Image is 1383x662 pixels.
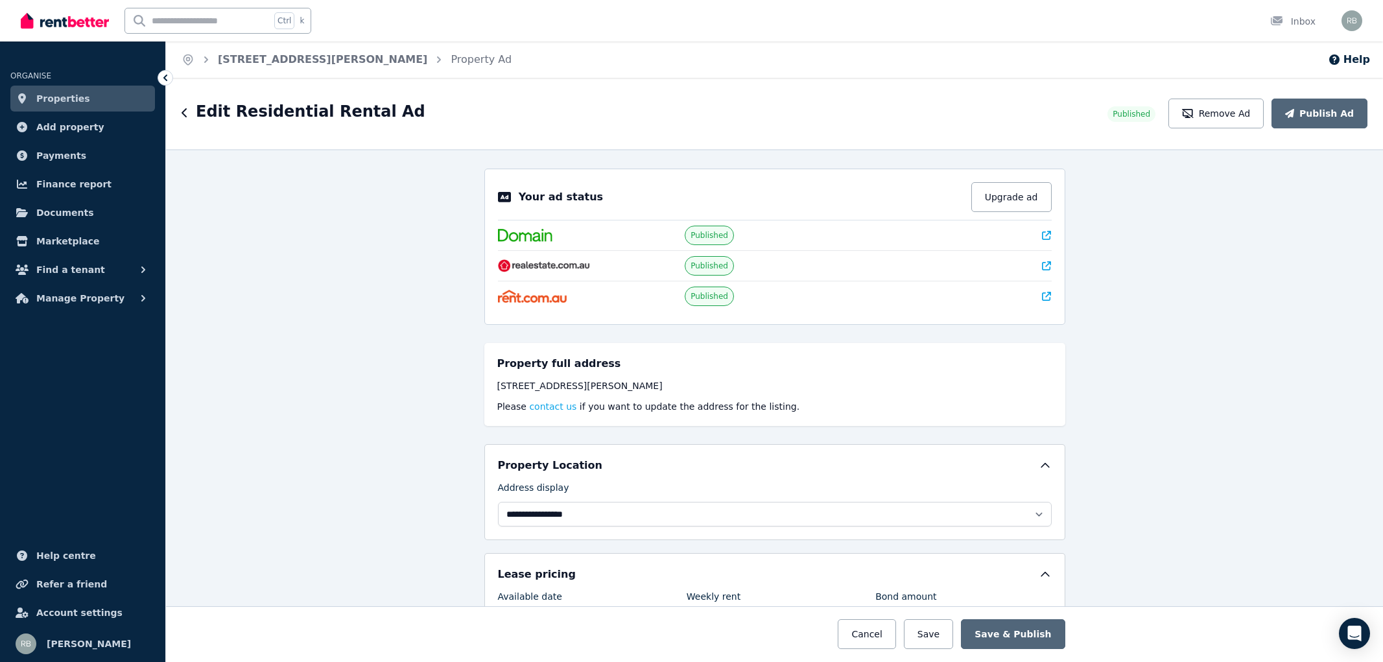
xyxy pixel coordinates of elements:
img: Rent.com.au [498,290,567,303]
span: Account settings [36,605,123,621]
img: Domain.com.au [498,229,552,242]
h5: Lease pricing [498,567,576,582]
span: Finance report [36,176,112,192]
a: Account settings [10,600,155,626]
span: ORGANISE [10,71,51,80]
img: Ravi Beniwal [16,633,36,654]
a: Finance report [10,171,155,197]
label: Weekly rent [687,590,740,608]
img: RentBetter [21,11,109,30]
a: Refer a friend [10,571,155,597]
p: Your ad status [519,189,603,205]
span: [PERSON_NAME] [47,636,131,652]
a: Help centre [10,543,155,569]
a: Property Ad [451,53,512,65]
div: Open Intercom Messenger [1339,618,1370,649]
span: Manage Property [36,290,124,306]
span: k [300,16,304,26]
span: Ctrl [274,12,294,29]
button: Remove Ad [1168,99,1264,128]
nav: Breadcrumb [166,41,527,78]
span: Published [691,291,728,301]
img: Ravi Beniwal [1342,10,1362,31]
a: Properties [10,86,155,112]
a: Add property [10,114,155,140]
h1: Edit Residential Rental Ad [196,101,425,122]
button: Save & Publish [961,619,1065,649]
label: Available date [498,590,562,608]
span: Help centre [36,548,96,563]
button: contact us [529,400,576,413]
span: Refer a friend [36,576,107,592]
a: [STREET_ADDRESS][PERSON_NAME] [218,53,427,65]
span: Find a tenant [36,262,105,278]
span: Published [691,230,728,241]
span: Add property [36,119,104,135]
span: Documents [36,205,94,220]
button: Find a tenant [10,257,155,283]
button: Save [904,619,953,649]
span: Properties [36,91,90,106]
button: Cancel [838,619,895,649]
span: Marketplace [36,233,99,249]
h5: Property full address [497,356,621,372]
button: Upgrade ad [971,182,1052,212]
a: Marketplace [10,228,155,254]
label: Address display [498,481,569,499]
img: RealEstate.com.au [498,259,591,272]
p: Please if you want to update the address for the listing. [497,400,1052,413]
span: Payments [36,148,86,163]
button: Manage Property [10,285,155,311]
div: Inbox [1270,15,1316,28]
span: Published [1113,109,1150,119]
a: Documents [10,200,155,226]
span: Published [691,261,728,271]
button: Publish Ad [1271,99,1367,128]
a: Payments [10,143,155,169]
button: Help [1328,52,1370,67]
h5: Property Location [498,458,602,473]
div: [STREET_ADDRESS][PERSON_NAME] [497,379,1052,392]
label: Bond amount [875,590,936,608]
